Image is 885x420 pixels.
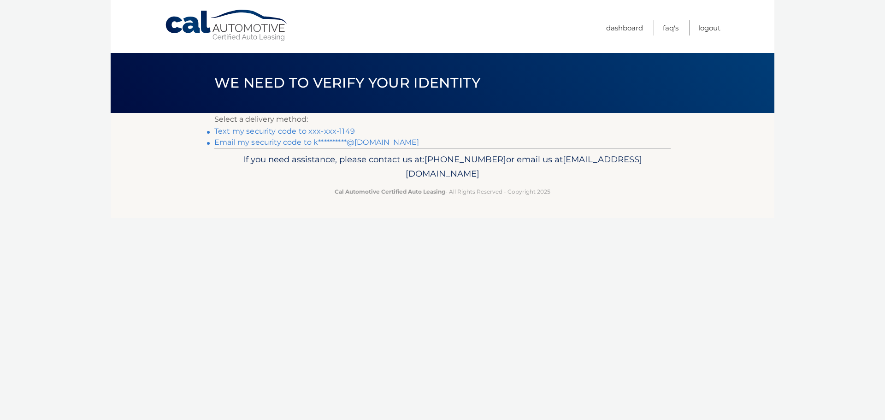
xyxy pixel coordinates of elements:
a: Email my security code to k**********@[DOMAIN_NAME] [214,138,419,147]
a: Logout [698,20,720,35]
a: FAQ's [663,20,678,35]
span: [PHONE_NUMBER] [425,154,506,165]
a: Text my security code to xxx-xxx-1149 [214,127,355,136]
strong: Cal Automotive Certified Auto Leasing [335,188,445,195]
p: Select a delivery method: [214,113,671,126]
p: If you need assistance, please contact us at: or email us at [220,152,665,182]
span: We need to verify your identity [214,74,480,91]
a: Cal Automotive [165,9,289,42]
p: - All Rights Reserved - Copyright 2025 [220,187,665,196]
a: Dashboard [606,20,643,35]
